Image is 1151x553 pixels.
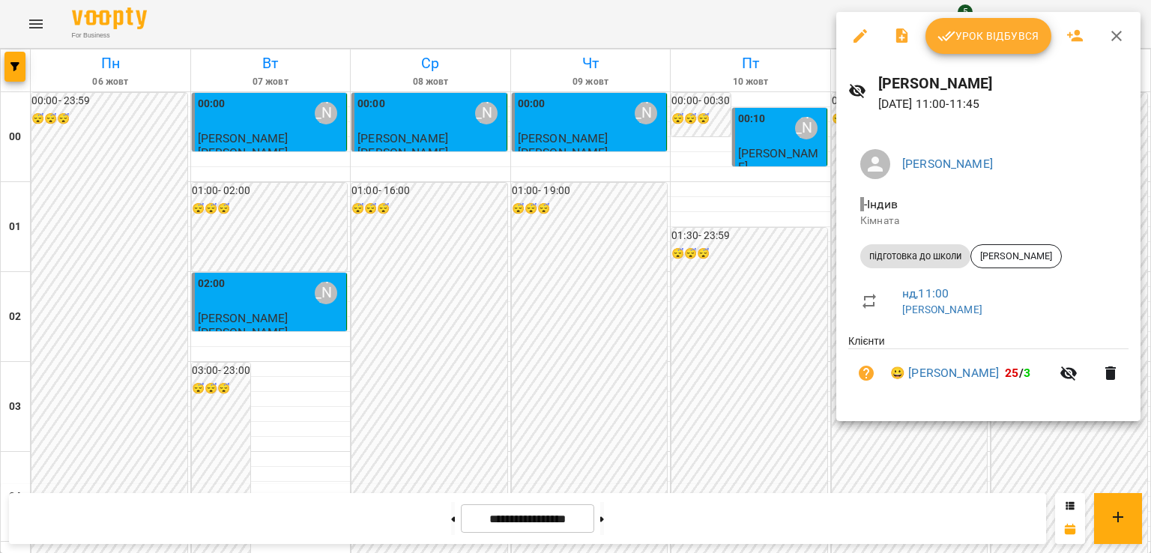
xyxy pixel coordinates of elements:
a: [PERSON_NAME] [902,157,993,171]
a: [PERSON_NAME] [902,303,982,315]
span: - Індив [860,197,901,211]
div: [PERSON_NAME] [970,244,1062,268]
b: / [1005,366,1030,380]
a: 😀 [PERSON_NAME] [890,364,999,382]
span: підготовка до школи [860,250,970,263]
p: [DATE] 11:00 - 11:45 [878,95,1129,113]
span: 3 [1024,366,1030,380]
ul: Клієнти [848,333,1129,403]
span: 25 [1005,366,1018,380]
a: нд , 11:00 [902,286,949,300]
button: Урок відбувся [925,18,1051,54]
span: Урок відбувся [937,27,1039,45]
span: [PERSON_NAME] [971,250,1061,263]
h6: [PERSON_NAME] [878,72,1129,95]
button: Візит ще не сплачено. Додати оплату? [848,355,884,391]
p: Кімната [860,214,1117,229]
